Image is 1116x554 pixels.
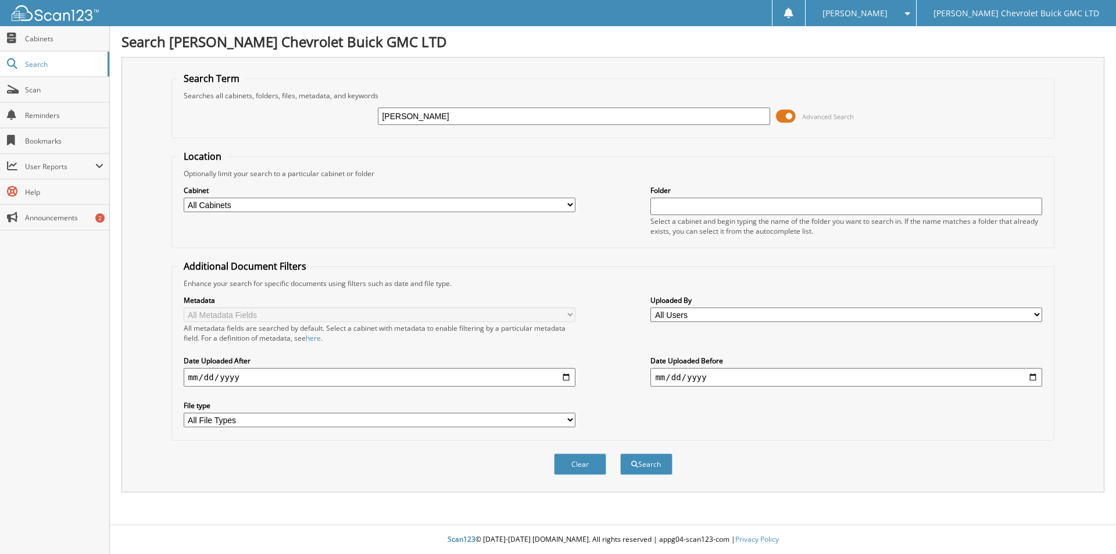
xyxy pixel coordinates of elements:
[184,401,575,410] label: File type
[184,295,575,305] label: Metadata
[178,150,227,163] legend: Location
[178,260,312,273] legend: Additional Document Filters
[25,136,103,146] span: Bookmarks
[184,185,575,195] label: Cabinet
[306,333,321,343] a: here
[650,356,1042,366] label: Date Uploaded Before
[184,368,575,387] input: start
[554,453,606,475] button: Clear
[735,534,779,544] a: Privacy Policy
[121,32,1104,51] h1: Search [PERSON_NAME] Chevrolet Buick GMC LTD
[448,534,475,544] span: Scan123
[12,5,99,21] img: scan123-logo-white.svg
[822,10,888,17] span: [PERSON_NAME]
[25,85,103,95] span: Scan
[95,213,105,223] div: 2
[25,59,102,69] span: Search
[620,453,673,475] button: Search
[933,10,1099,17] span: [PERSON_NAME] Chevrolet Buick GMC LTD
[178,72,245,85] legend: Search Term
[184,356,575,366] label: Date Uploaded After
[178,169,1049,178] div: Optionally limit your search to a particular cabinet or folder
[650,368,1042,387] input: end
[650,295,1042,305] label: Uploaded By
[802,112,854,121] span: Advanced Search
[25,110,103,120] span: Reminders
[184,323,575,343] div: All metadata fields are searched by default. Select a cabinet with metadata to enable filtering b...
[25,162,95,171] span: User Reports
[650,185,1042,195] label: Folder
[110,526,1116,554] div: © [DATE]-[DATE] [DOMAIN_NAME]. All rights reserved | appg04-scan123-com |
[25,34,103,44] span: Cabinets
[650,216,1042,236] div: Select a cabinet and begin typing the name of the folder you want to search in. If the name match...
[25,187,103,197] span: Help
[178,278,1049,288] div: Enhance your search for specific documents using filters such as date and file type.
[178,91,1049,101] div: Searches all cabinets, folders, files, metadata, and keywords
[25,213,103,223] span: Announcements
